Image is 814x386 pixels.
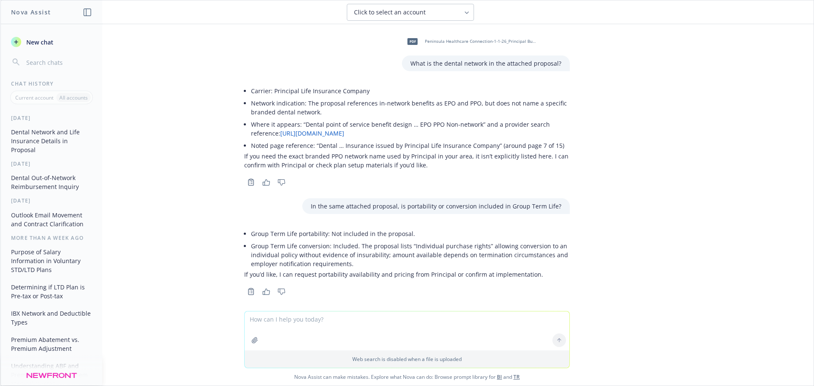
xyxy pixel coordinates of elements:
p: Web search is disabled when a file is uploaded [250,355,564,363]
li: Carrier: Principal Life Insurance Company [251,85,570,97]
li: Where it appears: “Dental point of service benefit design … EPO PPO Non-network” and a provider s... [251,118,570,139]
div: [DATE] [1,160,102,167]
button: Premium Abatement vs. Premium Adjustment [8,333,95,355]
span: New chat [25,38,53,47]
p: All accounts [59,94,88,101]
span: Peninsula Healthcare Connection-1-1-26_Principal Bundled.pdf [425,39,536,44]
div: pdfPeninsula Healthcare Connection-1-1-26_Principal Bundled.pdf [402,31,538,52]
li: Group Term Life conversion: Included. The proposal lists “Individual purchase rights” allowing co... [251,240,570,270]
p: What is the dental network in the attached proposal? [410,59,561,68]
li: Network indication: The proposal references in-network benefits as EPO and PPO, but does not name... [251,97,570,118]
span: Click to select an account [354,8,426,17]
li: Noted page reference: “Dental … Insurance issued by Principal Life Insurance Company” (around pag... [251,139,570,152]
button: Outlook Email Movement and Contract Clarification [8,208,95,231]
a: TR [513,373,520,380]
a: BI [497,373,502,380]
button: IBX Network and Deductible Types [8,306,95,329]
div: [DATE] [1,197,102,204]
button: Click to select an account [347,4,474,21]
button: Thumbs down [275,176,288,188]
button: Dental Out-of-Network Reimbursement Inquiry [8,171,95,194]
button: Purpose of Salary Information in Voluntary STD/LTD Plans [8,245,95,277]
p: Current account [15,94,53,101]
div: [DATE] [1,114,102,122]
button: Dental Network and Life Insurance Details in Proposal [8,125,95,157]
div: More than a week ago [1,234,102,242]
button: Determining if LTD Plan is Pre-tax or Post-tax [8,280,95,303]
p: If you need the exact branded PPO network name used by Principal in your area, it isn’t explicitl... [244,152,570,169]
li: Group Term Life portability: Not included in the proposal. [251,228,570,240]
button: Thumbs down [275,286,288,297]
div: Chat History [1,80,102,87]
button: New chat [8,34,95,50]
a: [URL][DOMAIN_NAME] [280,129,344,137]
h1: Nova Assist [11,8,51,17]
span: Nova Assist can make mistakes. Explore what Nova can do: Browse prompt library for and [4,368,810,386]
span: pdf [407,38,418,44]
p: If you’d like, I can request portability availability and pricing from Principal or confirm at im... [244,270,570,279]
svg: Copy to clipboard [247,178,255,186]
input: Search chats [25,56,92,68]
p: In the same attached proposal, is portability or conversion included in Group Term Life? [311,202,561,211]
svg: Copy to clipboard [247,288,255,295]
